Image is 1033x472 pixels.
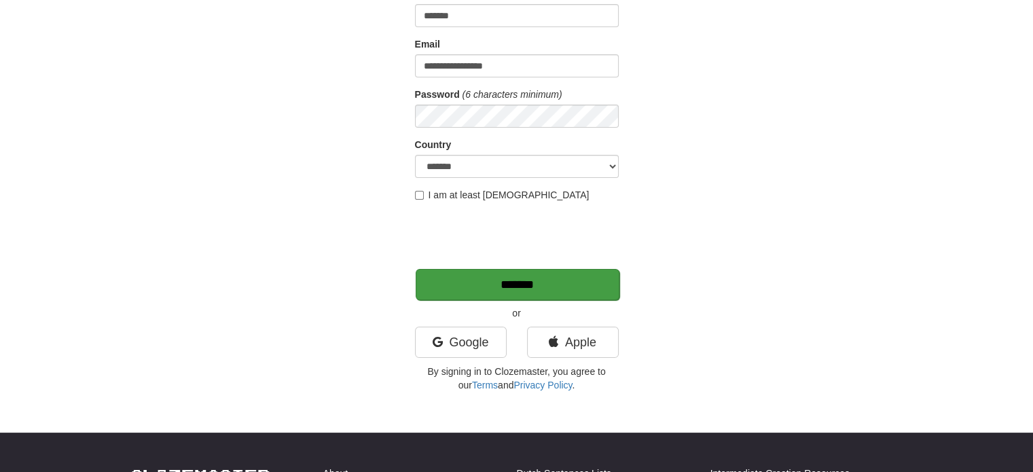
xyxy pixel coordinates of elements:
[463,89,562,100] em: (6 characters minimum)
[415,191,424,200] input: I am at least [DEMOGRAPHIC_DATA]
[415,306,619,320] p: or
[415,37,440,51] label: Email
[415,208,621,261] iframe: reCAPTCHA
[415,88,460,101] label: Password
[415,188,590,202] label: I am at least [DEMOGRAPHIC_DATA]
[415,365,619,392] p: By signing in to Clozemaster, you agree to our and .
[415,138,452,151] label: Country
[513,380,572,391] a: Privacy Policy
[472,380,498,391] a: Terms
[415,327,507,358] a: Google
[527,327,619,358] a: Apple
